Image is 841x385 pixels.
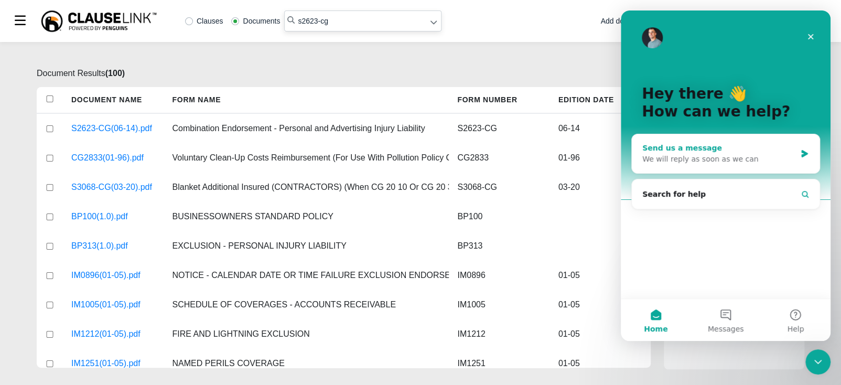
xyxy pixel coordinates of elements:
[164,114,449,143] div: Combination Endorsement - Personal and Advertising Injury Liability
[71,357,141,370] a: IM1251(01-05).pdf
[449,319,549,349] div: IM1212
[71,152,144,164] a: CG2833(01-96).pdf
[37,67,651,80] p: Document Results
[71,210,128,223] a: BP100(1.0).pdf
[449,261,549,290] div: IM0896
[550,173,651,202] div: 03-20
[284,10,441,31] input: Search library...
[63,87,164,113] h5: Document Name
[71,181,152,194] a: S3068-CG(03-20).pdf
[71,269,141,282] a: IM0896(01-05).pdf
[71,298,141,311] a: IM1005(01-05).pdf
[449,143,549,173] div: CG2833
[550,349,651,378] div: 01-05
[164,87,449,113] h5: Form Name
[71,240,128,252] a: BP313(1.0).pdf
[164,173,449,202] div: Blanket Additional Insured (CONTRACTORS) (When CG 20 10 Or CG 20 37 Is Required Or Additional Ins...
[164,349,449,378] div: NAMED PERILS COVERAGE
[164,202,449,231] div: BUSINESSOWNERS STANDARD POLICY
[164,290,449,319] div: SCHEDULE OF COVERAGES - ACCOUNTS RECEIVABLE
[164,261,449,290] div: NOTICE - CALENDAR DATE OR TIME FAILURE EXCLUSION ENDORSEMENT
[449,87,549,113] h5: Form Number
[550,114,651,143] div: 06-14
[449,231,549,261] div: BP313
[550,87,651,113] h5: Edition Date
[600,16,648,27] div: Add document
[40,9,158,33] img: ClauseLink
[805,349,831,375] iframe: Intercom live chat
[105,69,125,78] b: ( 100 )
[550,261,651,290] div: 01-05
[550,143,651,173] div: 01-96
[71,122,152,135] a: S2623-CG(06-14).pdf
[449,114,549,143] div: S2623-CG
[550,290,651,319] div: 01-05
[449,173,549,202] div: S3068-CG
[449,349,549,378] div: IM1251
[164,319,449,349] div: FIRE AND LIGHTNING EXCLUSION
[231,17,280,25] label: Documents
[621,10,831,341] iframe: Intercom live chat
[185,17,223,25] label: Clauses
[449,290,549,319] div: IM1005
[71,328,141,340] a: IM1212(01-05).pdf
[449,202,549,231] div: BP100
[164,143,449,173] div: Voluntary Clean-Up Costs Reimbursement (For Use With Pollution Policy Cg 00 39)
[550,319,651,349] div: 01-05
[164,231,449,261] div: EXCLUSION - PERSONAL INJURY LIABILITY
